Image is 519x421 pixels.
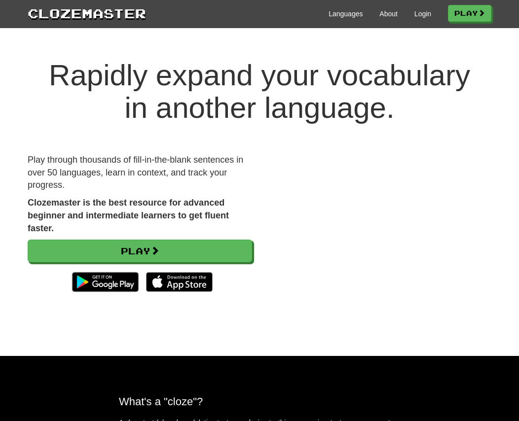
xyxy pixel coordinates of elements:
[379,9,398,19] a: About
[67,267,144,297] img: Get it on Google Play
[414,9,431,19] a: Login
[28,154,252,192] p: Play through thousands of fill-in-the-blank sentences in over 50 languages, learn in context, and...
[448,5,491,22] a: Play
[28,4,146,22] a: Clozemaster
[146,272,213,292] img: Download_on_the_App_Store_Badge_US-UK_135x40-25178aeef6eb6b83b96f5f2d004eda3bffbb37122de64afbaef7...
[28,240,252,262] a: Play
[329,9,363,19] a: Languages
[119,395,400,408] h2: What's a "cloze"?
[28,198,229,233] strong: Clozemaster is the best resource for advanced beginner and intermediate learners to get fluent fa...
